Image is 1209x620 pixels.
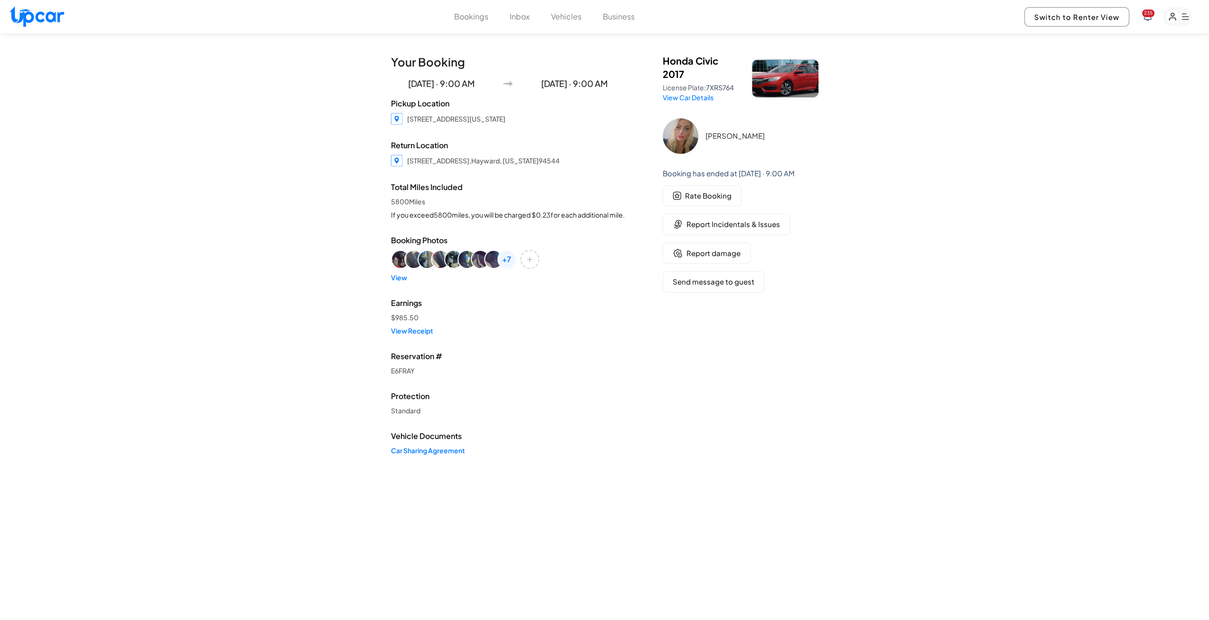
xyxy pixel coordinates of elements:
[391,430,625,442] span: Vehicle Documents
[431,250,450,269] div: View image 4
[391,54,625,69] h1: Your Booking
[685,191,732,201] span: Rate Booking
[663,83,741,92] p: License Plate:
[1142,10,1154,17] span: You have new notifications
[391,235,625,246] span: Booking Photos
[404,250,423,269] div: View image 2
[405,251,422,268] img: Booking photo 2
[391,391,625,402] span: Protection
[458,251,476,268] img: Booking photo 6
[391,326,625,335] a: View Receipt
[407,114,505,124] div: [STREET_ADDRESS][US_STATE]
[673,191,681,200] img: rate booking
[391,273,625,282] a: View
[663,118,698,154] img: Amanda Brown Profile
[686,248,741,259] span: Report damage
[485,251,502,268] img: Booking photo 8
[445,251,462,268] img: Booking photo 5
[391,250,410,269] div: View image 1
[471,250,490,269] div: View image 7
[472,251,489,268] img: Booking photo 7
[432,251,449,268] img: Booking photo 4
[673,248,683,258] img: rating
[391,140,625,151] span: Return Location
[686,219,780,230] span: Report Incidentals & Issues
[663,54,741,81] h3: Honda Civic 2017
[391,181,625,193] span: Total Miles Included
[603,11,635,22] button: Business
[391,446,625,455] a: Car Sharing Agreement
[391,98,625,109] span: Pickup Location
[454,11,488,22] button: Bookings
[706,83,734,92] span: 7XRS764
[524,77,625,90] p: [DATE] · 9:00 AM
[444,250,463,269] div: View image 5
[392,251,409,268] img: Booking photo 1
[419,251,436,268] img: Booking photo 3
[663,93,714,102] a: View Car Details
[407,156,560,165] div: [STREET_ADDRESS], Hayward , [US_STATE] 94544
[391,351,625,362] span: Reservation #
[391,406,625,415] a: Standard
[391,113,402,124] img: Location Icon
[391,155,402,166] img: Location Icon
[457,250,476,269] div: View image 6
[705,132,815,140] h3: [PERSON_NAME]
[663,243,751,264] button: ratingReport damage
[510,11,530,22] button: Inbox
[391,366,625,375] div: E6FRAY
[10,6,64,27] img: Upcar Logo
[497,250,516,269] div: View all 15 images
[520,250,539,269] div: Add or view more images
[663,169,819,178] h6: Booking has ended at [DATE] · 9:00 AM
[663,214,790,235] button: charge for incidentalsReport Incidentals & Issues
[551,11,581,22] button: Vehicles
[418,250,437,269] div: View image 3
[663,271,764,293] button: Send message to guest
[1024,7,1129,27] button: Switch to Renter View
[673,219,683,229] img: charge for incidentals
[484,250,503,269] div: View image 8
[391,77,492,90] p: [DATE] · 9:00 AM
[391,197,625,206] span: 5800 Miles
[391,297,625,309] span: Earnings
[391,313,625,322] div: $ 985.50
[752,59,818,97] img: Honda Civic 2017
[663,185,742,207] button: rate bookingRate Booking
[391,210,625,219] div: If you exceed 5800 miles, you will be charged $ 0.23 for each additional mile.
[503,79,513,88] img: Arrow Icon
